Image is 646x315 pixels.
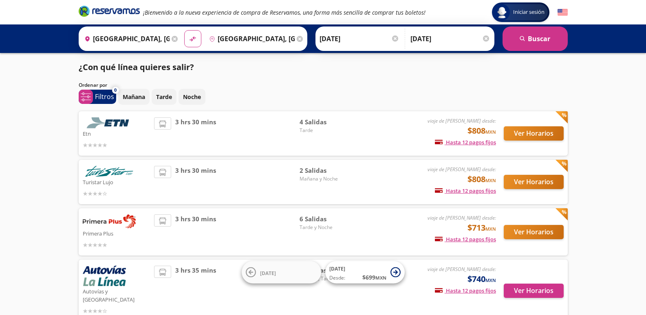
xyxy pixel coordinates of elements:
input: Buscar Origen [81,29,170,49]
span: $740 [467,273,496,285]
button: Noche [179,89,205,105]
img: Turistar Lujo [83,166,136,177]
button: Tarde [152,89,176,105]
span: Hasta 12 pagos fijos [435,287,496,294]
small: MXN [485,177,496,183]
span: Hasta 12 pagos fijos [435,187,496,194]
em: viaje de [PERSON_NAME] desde: [428,117,496,124]
p: Primera Plus [83,228,150,238]
p: Ordenar por [79,82,107,89]
small: MXN [485,129,496,135]
button: [DATE]Desde:$699MXN [325,261,405,284]
span: Mañana y Noche [300,175,357,183]
input: Opcional [410,29,490,49]
p: ¿Con qué línea quieres salir? [79,61,194,73]
span: $808 [467,125,496,137]
p: Tarde [156,93,172,101]
button: Buscar [503,26,568,51]
span: $713 [467,222,496,234]
em: viaje de [PERSON_NAME] desde: [428,166,496,173]
button: English [558,7,568,18]
span: Tarde y Noche [300,224,357,231]
p: Noche [183,93,201,101]
input: Buscar Destino [206,29,295,49]
p: Etn [83,128,150,138]
span: 6 Salidas [300,214,357,224]
small: MXN [375,275,386,281]
button: Ver Horarios [504,225,564,239]
span: 0 [114,87,117,94]
span: 2 Salidas [300,166,357,175]
em: viaje de [PERSON_NAME] desde: [428,266,496,273]
span: Tarde [300,127,357,134]
button: [DATE] [242,261,321,284]
span: [DATE] [260,269,276,276]
button: 0Filtros [79,90,116,104]
span: 3 hrs 30 mins [175,117,216,150]
img: Autovías y La Línea [83,266,126,286]
img: Primera Plus [83,214,136,228]
span: 3 hrs 30 mins [175,214,216,249]
button: Mañana [118,89,150,105]
button: Ver Horarios [504,175,564,189]
button: Ver Horarios [504,284,564,298]
span: Hasta 12 pagos fijos [435,139,496,146]
span: [DATE] [329,265,345,272]
small: MXN [485,226,496,232]
em: viaje de [PERSON_NAME] desde: [428,214,496,221]
p: Filtros [95,92,114,101]
p: Mañana [123,93,145,101]
button: Ver Horarios [504,126,564,141]
i: Brand Logo [79,5,140,17]
span: 3 hrs 30 mins [175,166,216,198]
small: MXN [485,277,496,283]
img: Etn [83,117,136,128]
a: Brand Logo [79,5,140,20]
span: Iniciar sesión [510,8,548,16]
span: Desde: [329,274,345,282]
input: Elegir Fecha [320,29,399,49]
span: Hasta 12 pagos fijos [435,236,496,243]
em: ¡Bienvenido a la nueva experiencia de compra de Reservamos, una forma más sencilla de comprar tus... [143,9,426,16]
span: 4 Salidas [300,117,357,127]
p: Turistar Lujo [83,177,150,187]
p: Autovías y [GEOGRAPHIC_DATA] [83,286,150,304]
span: $ 699 [362,273,386,282]
span: $808 [467,173,496,185]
